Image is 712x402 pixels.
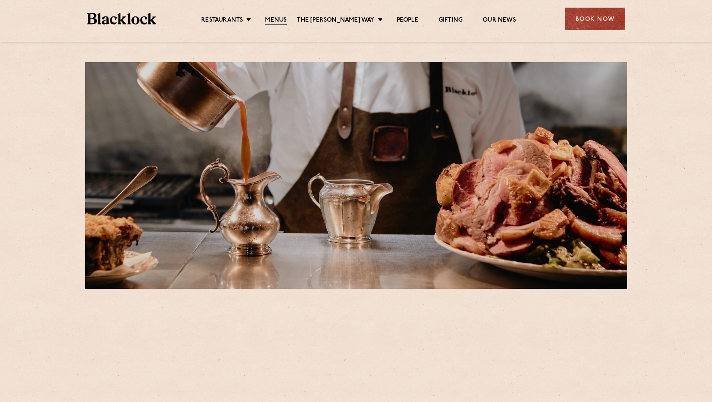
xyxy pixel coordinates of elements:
a: Menus [265,16,287,25]
img: BL_Textured_Logo-footer-cropped.svg [87,13,157,24]
a: People [397,16,418,24]
a: The [PERSON_NAME] Way [297,16,374,24]
a: Restaurants [201,16,243,24]
a: Our News [483,16,516,24]
div: Book Now [565,8,625,30]
a: Gifting [439,16,463,24]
